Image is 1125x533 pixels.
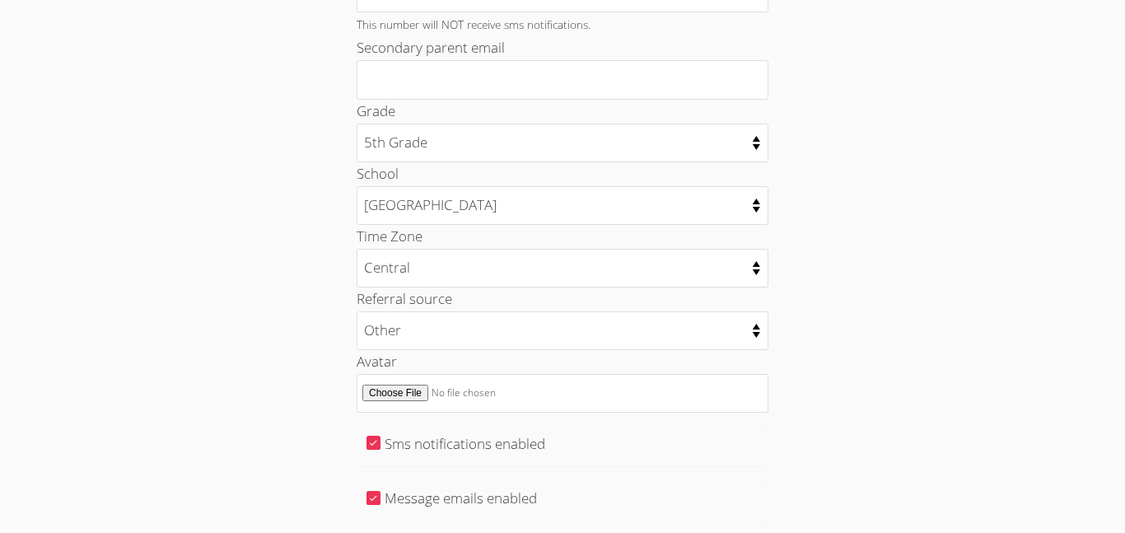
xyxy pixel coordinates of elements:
[357,38,505,57] label: Secondary parent email
[357,164,399,183] label: School
[357,16,591,32] small: This number will NOT receive sms notifications.
[385,434,545,453] label: Sms notifications enabled
[385,489,537,507] label: Message emails enabled
[357,352,397,371] label: Avatar
[357,289,452,308] label: Referral source
[357,101,395,120] label: Grade
[357,227,422,245] label: Time Zone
